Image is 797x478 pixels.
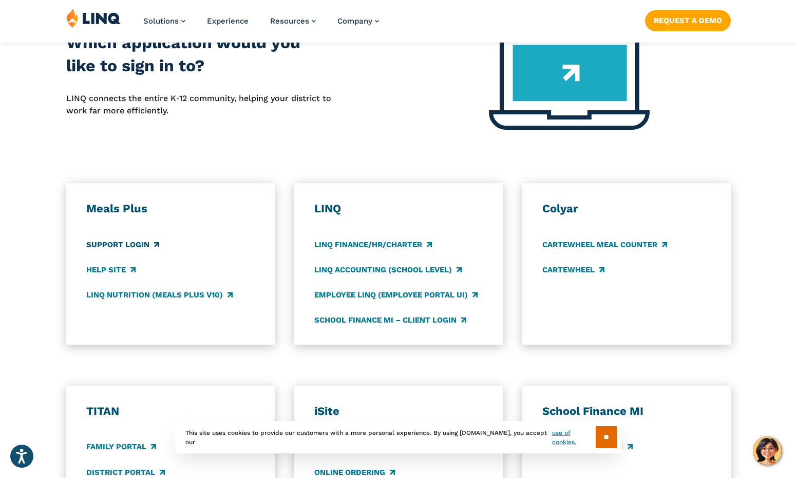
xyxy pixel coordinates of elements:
[86,289,232,301] a: LINQ Nutrition (Meals Plus v10)
[86,467,164,478] a: District Portal
[143,16,179,26] span: Solutions
[542,202,710,216] h3: Colyar
[542,239,667,250] a: CARTEWHEEL Meal Counter
[207,16,249,26] a: Experience
[337,16,372,26] span: Company
[645,8,731,31] nav: Button Navigation
[66,92,331,117] p: LINQ connects the entire K‑12 community, helping your district to work far more efficiently.
[645,10,731,31] a: Request a Demo
[270,16,316,26] a: Resources
[143,16,185,26] a: Solutions
[753,436,782,465] button: Hello, have a question? Let’s chat.
[86,264,135,275] a: Help Site
[66,31,331,78] h2: Which application would you like to sign in to?
[314,404,482,419] h3: iSite
[66,8,121,28] img: LINQ | K‑12 Software
[542,404,710,419] h3: School Finance MI
[542,264,604,275] a: CARTEWHEEL
[143,8,379,42] nav: Primary Navigation
[86,202,254,216] h3: Meals Plus
[314,289,477,301] a: Employee LINQ (Employee Portal UI)
[270,16,309,26] span: Resources
[314,202,482,216] h3: LINQ
[314,467,394,478] a: Online Ordering
[175,421,622,453] div: This site uses cookies to provide our customers with a more personal experience. By using [DOMAIN...
[552,428,596,447] a: use of cookies.
[86,239,159,250] a: Support Login
[86,404,254,419] h3: TITAN
[314,264,461,275] a: LINQ Accounting (school level)
[337,16,379,26] a: Company
[314,314,466,326] a: School Finance MI – Client Login
[314,239,431,250] a: LINQ Finance/HR/Charter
